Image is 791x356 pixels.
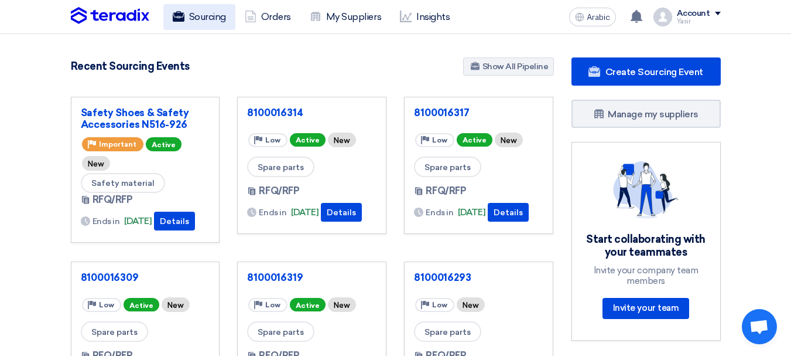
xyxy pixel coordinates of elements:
[247,272,303,283] font: 8100016319
[426,185,466,196] font: RFQ/RFP
[258,327,304,337] font: Spare parts
[259,208,286,218] font: Ends in
[569,8,616,26] button: Arabic
[81,107,189,130] font: Safety Shoes & Safety Accessories N516-926
[334,301,350,310] font: New
[81,272,210,283] a: 8100016309
[247,272,376,283] a: 8100016319
[160,216,189,226] font: Details
[416,11,450,22] font: Insights
[432,301,447,309] font: Low
[326,11,381,22] font: My Suppliers
[463,136,487,144] font: Active
[321,203,362,222] button: Details
[247,107,376,118] a: 8100016314
[327,208,356,218] font: Details
[81,272,139,283] font: 8100016309
[594,265,698,286] font: Invite your company team members
[71,60,190,73] font: Recent Sourcing Events
[742,309,777,344] div: Open chat
[613,161,679,219] img: invite_your_team.svg
[488,203,529,222] button: Details
[677,18,691,25] font: Yasir
[235,4,300,30] a: Orders
[587,12,610,22] font: Arabic
[463,301,479,310] font: New
[91,327,138,337] font: Spare parts
[91,178,155,188] font: Safety material
[334,136,350,145] font: New
[258,162,304,172] font: Spare parts
[291,207,319,218] font: [DATE]
[571,100,721,128] a: Manage my suppliers
[88,160,104,168] font: New
[259,185,299,196] font: RFQ/RFP
[265,136,280,144] font: Low
[71,7,149,25] img: Teradix logo
[432,136,447,144] font: Low
[296,136,320,144] font: Active
[129,301,153,309] font: Active
[261,11,291,22] font: Orders
[501,136,517,145] font: New
[124,216,152,226] font: [DATE]
[653,8,672,26] img: profile_test.png
[414,272,471,283] font: 8100016293
[93,216,120,226] font: Ends in
[189,11,226,22] font: Sourcing
[93,194,133,205] font: RFQ/RFP
[99,140,136,148] font: Important
[677,8,710,18] font: Account
[163,4,235,30] a: Sourcing
[494,208,523,218] font: Details
[458,207,485,218] font: [DATE]
[613,303,679,313] font: Invite your team
[414,107,469,118] font: 8100016317
[247,107,303,118] font: 8100016314
[463,57,554,76] a: Show All Pipeline
[99,301,114,309] font: Low
[608,109,698,120] font: Manage my suppliers
[154,212,195,230] button: Details
[426,208,453,218] font: Ends in
[265,301,280,309] font: Low
[167,301,184,310] font: New
[414,272,543,283] a: 8100016293
[414,107,543,118] a: 8100016317
[586,233,705,259] font: Start collaborating with your teammates
[81,107,210,130] a: Safety Shoes & Safety Accessories N516-926
[602,298,689,319] a: Invite your team
[482,62,549,72] font: Show All Pipeline
[300,4,391,30] a: My Suppliers
[296,301,320,309] font: Active
[391,4,459,30] a: Insights
[152,141,176,149] font: Active
[605,66,703,77] font: Create Sourcing Event
[424,327,471,337] font: Spare parts
[424,162,471,172] font: Spare parts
